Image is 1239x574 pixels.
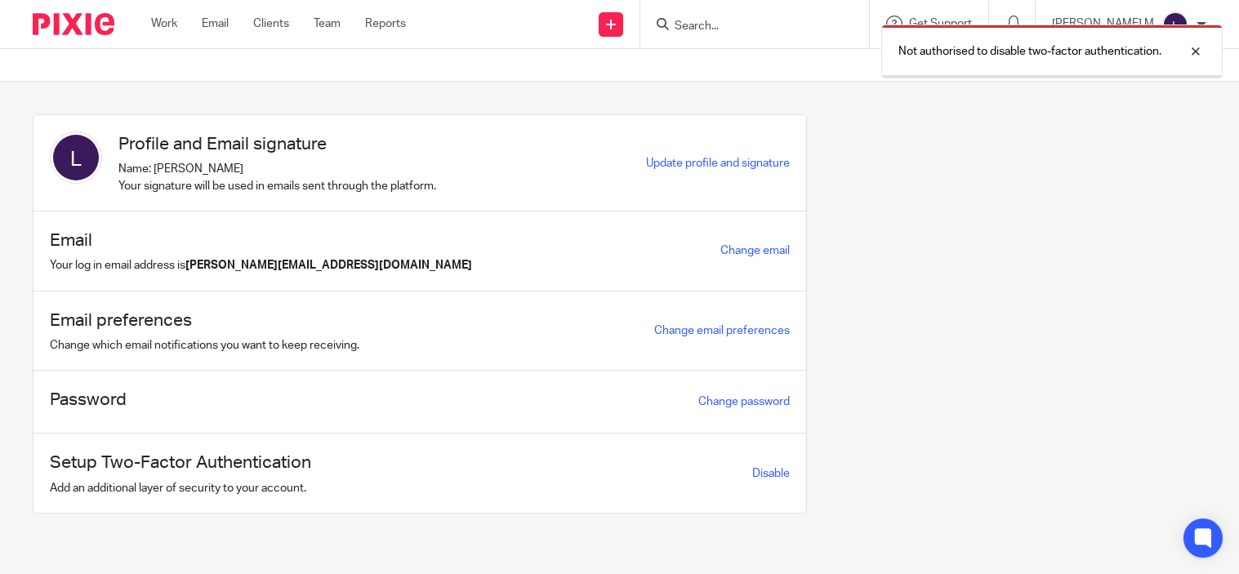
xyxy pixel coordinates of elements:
p: Add an additional layer of security to your account. [50,480,311,496]
a: Email [202,16,229,32]
h1: Profile and Email signature [118,131,436,157]
a: Disable [752,468,790,479]
h1: Password [50,387,127,412]
img: svg%3E [50,131,102,184]
a: Change email preferences [654,325,790,336]
a: Work [151,16,177,32]
h1: Setup Two-Factor Authentication [50,450,311,475]
h1: Email [50,228,472,253]
a: Team [314,16,341,32]
p: Not authorised to disable two-factor authentication. [898,43,1161,60]
a: Reports [365,16,406,32]
a: Change password [698,396,790,407]
a: Clients [253,16,289,32]
p: Name: [PERSON_NAME] Your signature will be used in emails sent through the platform. [118,161,436,194]
a: Update profile and signature [646,158,790,169]
h1: Email preferences [50,308,359,333]
b: [PERSON_NAME][EMAIL_ADDRESS][DOMAIN_NAME] [185,260,472,271]
p: Change which email notifications you want to keep receiving. [50,337,359,354]
img: svg%3E [1162,11,1188,38]
img: Pixie [33,13,114,35]
p: Your log in email address is [50,257,472,274]
a: Change email [720,245,790,256]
